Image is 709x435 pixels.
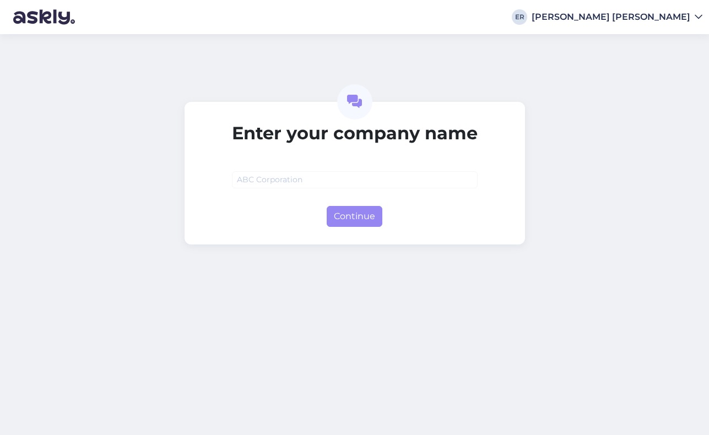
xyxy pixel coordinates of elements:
button: Continue [327,206,382,227]
a: [PERSON_NAME] [PERSON_NAME] [532,13,702,21]
div: ER [512,9,527,25]
h2: Enter your company name [232,123,478,144]
div: [PERSON_NAME] [PERSON_NAME] [532,13,690,21]
input: ABC Corporation [232,171,478,188]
